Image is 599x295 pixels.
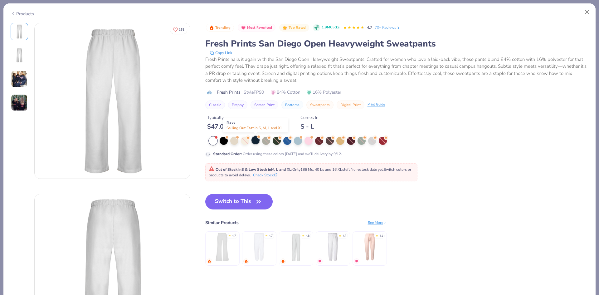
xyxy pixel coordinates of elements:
[206,24,234,32] button: Badge Button
[207,123,258,130] div: $ 47.00 - $ 55.00
[253,172,277,178] button: Check Stock
[170,25,187,34] button: Like
[251,101,278,109] button: Screen Print
[581,6,593,18] button: Close
[247,26,272,29] span: Most Favorited
[355,259,358,263] img: MostFav.gif
[306,234,309,238] div: 4.8
[12,48,27,63] img: Back
[244,259,248,263] img: trending.gif
[205,56,589,84] div: Fresh Prints nails it again with the San Diego Open Heavyweight Sweatpants. Crafted for women who...
[307,89,341,96] span: 16% Polyester
[213,151,342,157] div: Order using these colors [DATE] and we’ll delivery by 9/12.
[228,101,247,109] button: Preppy
[241,25,246,30] img: Most Favorited sort
[376,234,378,236] div: ★
[318,232,348,262] img: Jerzees Adult 8 Oz. Nublend Fleece Sweatpants
[282,25,287,30] img: Top Rated sort
[11,11,34,17] div: Products
[367,25,372,30] span: 4.7
[11,71,28,87] img: User generated content
[244,89,264,96] span: Style FP90
[322,25,339,30] span: 1.9M Clicks
[228,234,231,236] div: ★
[289,26,306,29] span: Top Rated
[265,234,268,236] div: ★
[207,232,237,262] img: Fresh Prints Katie Fold-over Flared Pants
[179,28,184,31] span: 161
[238,24,275,32] button: Badge Button
[12,24,27,39] img: Front
[209,167,411,178] span: Only 186 Ms, 40 Ls and 16 XLs left. Switch colors or products to avoid delays.
[209,25,214,30] img: Trending sort
[343,234,346,238] div: 4.7
[213,151,242,156] strong: Standard Order :
[245,167,292,172] strong: & Low Stock in M, L and XL :
[232,234,236,238] div: 4.7
[205,90,214,95] img: brand logo
[343,23,364,33] div: 4.7 Stars
[281,232,311,262] img: Fresh Prints Park Ave Open Sweatpants
[306,101,334,109] button: Sweatpants
[281,259,285,263] img: trending.gif
[226,125,283,130] span: Selling Out Fast in S, M, L and XL
[223,118,288,132] div: Navy
[300,123,319,130] div: S - L
[208,50,234,56] button: copy to clipboard
[300,114,319,121] div: Comes In
[279,24,309,32] button: Badge Button
[207,259,211,263] img: trending.gif
[216,167,245,172] strong: Out of Stock in S
[318,259,322,263] img: MostFav.gif
[11,94,28,111] img: User generated content
[215,26,231,29] span: Trending
[269,234,273,238] div: 4.7
[281,101,303,109] button: Bottoms
[375,25,401,30] a: 70+ Reviews
[244,232,274,262] img: Gildan Adult Heavy Blend Adult 8 Oz. 50/50 Sweatpants
[217,89,241,96] span: Fresh Prints
[205,101,225,109] button: Classic
[368,220,387,225] div: See More
[271,89,300,96] span: 84% Cotton
[205,219,239,226] div: Similar Products
[302,234,304,236] div: ★
[379,234,383,238] div: 4.1
[337,101,364,109] button: Digital Print
[35,23,190,179] img: Front
[355,232,384,262] img: Fresh Prints Gramercy Sweats
[205,38,589,50] div: Fresh Prints San Diego Open Heavyweight Sweatpants
[351,167,384,172] span: No restock date yet.
[207,114,258,121] div: Typically
[205,194,273,209] button: Switch to This
[339,234,341,236] div: ★
[368,102,385,107] div: Print Guide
